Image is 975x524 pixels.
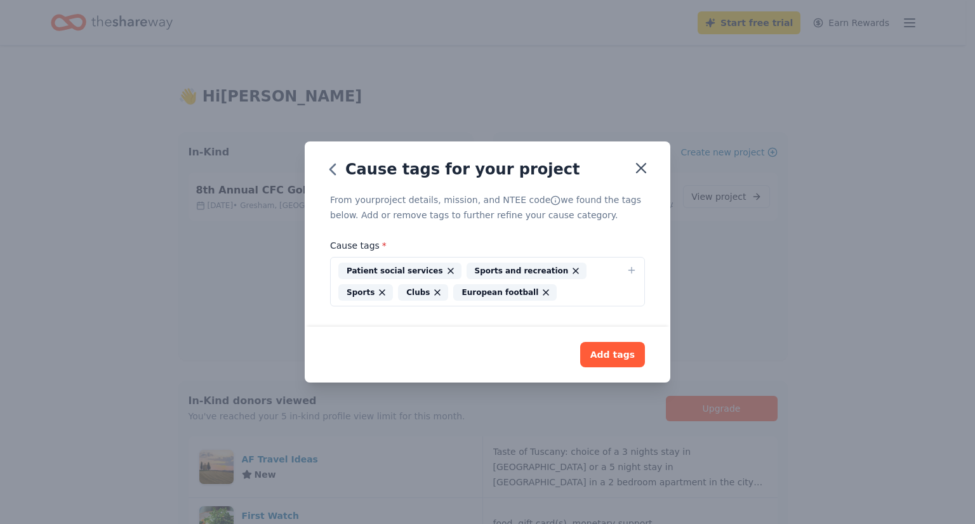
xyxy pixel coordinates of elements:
div: Clubs [398,284,448,301]
div: Cause tags for your project [330,159,580,180]
div: European football [453,284,557,301]
div: Sports [338,284,393,301]
label: Cause tags [330,240,387,252]
div: Sports and recreation [467,263,587,279]
button: Add tags [580,342,645,367]
button: Patient social servicesSports and recreationSportsClubsEuropean football [330,257,645,306]
div: Patient social services [338,263,461,279]
div: From your project details, mission, and NTEE code we found the tags below. Add or remove tags to ... [330,192,645,223]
